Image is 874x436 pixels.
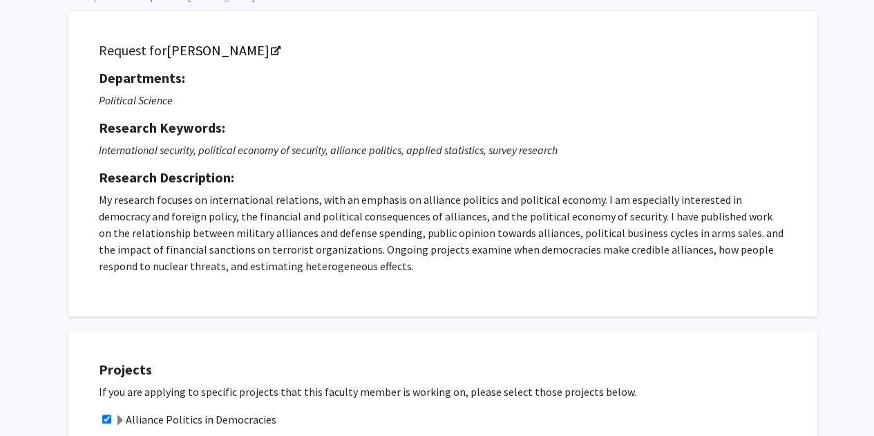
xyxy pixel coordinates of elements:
strong: Research Keywords: [99,119,225,136]
i: Political Science [99,93,173,107]
p: My research focuses on international relations, with an emphasis on alliance politics and politic... [99,191,786,274]
h5: Request for [99,42,786,59]
strong: Projects [99,361,152,378]
strong: Research Description: [99,169,234,186]
iframe: Chat [10,374,59,426]
strong: Departments: [99,69,185,86]
a: Opens in a new tab [167,41,279,59]
i: International security, political economy of security, alliance politics, applied statistics, sur... [99,143,558,157]
p: If you are applying to specific projects that this faculty member is working on, please select th... [99,383,804,400]
label: Alliance Politics in Democracies [115,411,276,428]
